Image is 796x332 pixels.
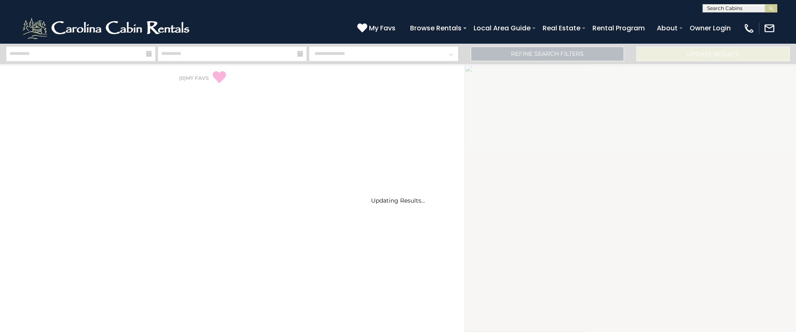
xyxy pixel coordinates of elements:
[764,22,775,34] img: mail-regular-white.png
[21,16,193,41] img: White-1-2.png
[685,21,735,35] a: Owner Login
[357,23,398,34] a: My Favs
[369,23,396,33] span: My Favs
[588,21,649,35] a: Rental Program
[538,21,585,35] a: Real Estate
[406,21,466,35] a: Browse Rentals
[743,22,755,34] img: phone-regular-white.png
[653,21,682,35] a: About
[469,21,535,35] a: Local Area Guide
